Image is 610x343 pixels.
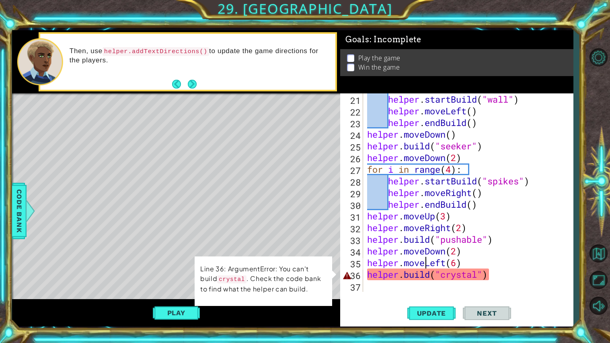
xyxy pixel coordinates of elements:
[172,80,188,89] button: Back
[342,270,363,281] div: 36
[342,106,363,118] div: 22
[342,188,363,200] div: 29
[342,95,363,106] div: 21
[342,281,363,293] div: 37
[358,63,400,72] p: Win the game
[200,264,327,294] p: Line 36: ArgumentError: You can't build . Check the code bank to find what the helper can build.
[587,242,610,265] button: Back to Map
[342,200,363,211] div: 30
[342,130,363,141] div: 24
[342,258,363,270] div: 35
[342,176,363,188] div: 28
[12,93,384,331] div: Level Map
[70,47,330,65] p: Then, use to update the game directions for the players.
[370,35,421,44] span: : Incomplete
[587,269,610,292] button: Maximize Browser
[342,223,363,235] div: 32
[342,246,363,258] div: 34
[13,186,26,235] span: Code Bank
[342,211,363,223] div: 31
[342,235,363,246] div: 33
[103,47,209,56] code: helper.addTextDirections()
[409,309,454,317] span: Update
[587,241,610,267] a: Back to Map
[342,165,363,176] div: 27
[153,305,200,320] button: Play
[342,141,363,153] div: 25
[469,309,505,317] span: Next
[463,302,511,325] button: Next
[587,45,610,69] button: Level Options
[345,35,421,45] span: Goals
[188,80,197,89] button: Next
[358,54,401,62] p: Play the game
[407,302,456,325] button: Update
[587,294,610,318] button: Mute
[217,275,246,283] code: crystal
[342,153,363,165] div: 26
[342,118,363,130] div: 23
